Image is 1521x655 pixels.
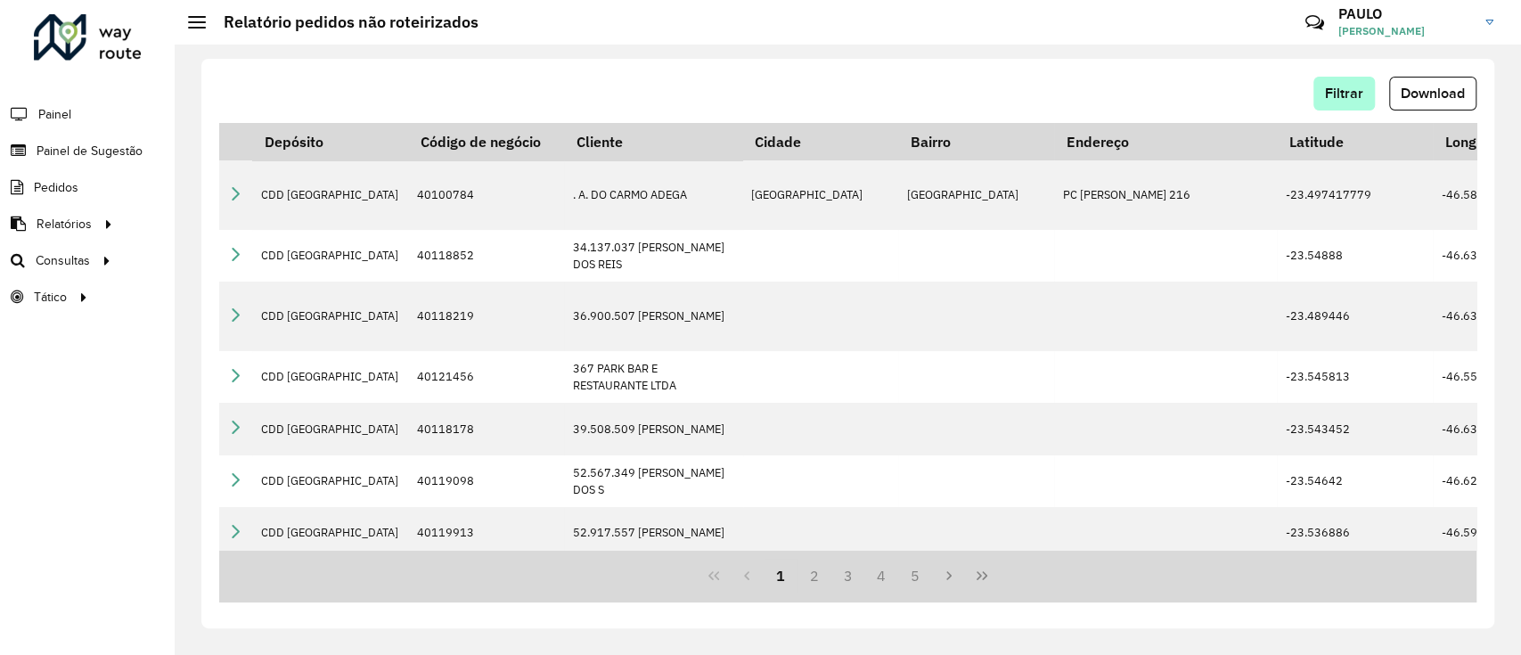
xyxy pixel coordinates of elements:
[252,160,408,230] td: CDD [GEOGRAPHIC_DATA]
[1054,123,1277,160] th: Endereço
[1277,123,1433,160] th: Latitude
[564,123,742,160] th: Cliente
[38,105,71,124] span: Painel
[1277,230,1433,282] td: -23.54888
[252,230,408,282] td: CDD [GEOGRAPHIC_DATA]
[742,123,898,160] th: Cidade
[252,282,408,351] td: CDD [GEOGRAPHIC_DATA]
[36,251,90,270] span: Consultas
[1401,86,1465,101] span: Download
[1325,86,1363,101] span: Filtrar
[1338,23,1472,39] span: [PERSON_NAME]
[252,351,408,403] td: CDD [GEOGRAPHIC_DATA]
[564,507,742,559] td: 52.917.557 [PERSON_NAME]
[1277,455,1433,507] td: -23.54642
[34,288,67,307] span: Tático
[408,282,564,351] td: 40118219
[408,455,564,507] td: 40119098
[864,559,898,593] button: 4
[252,403,408,454] td: CDD [GEOGRAPHIC_DATA]
[408,403,564,454] td: 40118178
[408,160,564,230] td: 40100784
[742,160,898,230] td: [GEOGRAPHIC_DATA]
[932,559,966,593] button: Next Page
[564,403,742,454] td: 39.508.509 [PERSON_NAME]
[408,351,564,403] td: 40121456
[408,507,564,559] td: 40119913
[252,507,408,559] td: CDD [GEOGRAPHIC_DATA]
[1277,282,1433,351] td: -23.489446
[1277,403,1433,454] td: -23.543452
[564,351,742,403] td: 367 PARK BAR E RESTAURANTE LTDA
[408,123,564,160] th: Código de negócio
[1313,77,1375,111] button: Filtrar
[898,123,1054,160] th: Bairro
[898,160,1054,230] td: [GEOGRAPHIC_DATA]
[564,160,742,230] td: . A. DO CARMO ADEGA
[1389,77,1476,111] button: Download
[898,559,932,593] button: 5
[252,455,408,507] td: CDD [GEOGRAPHIC_DATA]
[408,230,564,282] td: 40118852
[1338,5,1472,22] h3: PAULO
[1277,160,1433,230] td: -23.497417779
[564,230,742,282] td: 34.137.037 [PERSON_NAME] DOS REIS
[564,282,742,351] td: 36.900.507 [PERSON_NAME]
[206,12,478,32] h2: Relatório pedidos não roteirizados
[831,559,865,593] button: 3
[564,455,742,507] td: 52.567.349 [PERSON_NAME] DOS S
[1296,4,1334,42] a: Contato Rápido
[1277,351,1433,403] td: -23.545813
[37,142,143,160] span: Painel de Sugestão
[764,559,797,593] button: 1
[1054,160,1277,230] td: PC [PERSON_NAME] 216
[1277,507,1433,559] td: -23.536886
[965,559,999,593] button: Last Page
[797,559,831,593] button: 2
[37,215,92,233] span: Relatórios
[252,123,408,160] th: Depósito
[34,178,78,197] span: Pedidos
